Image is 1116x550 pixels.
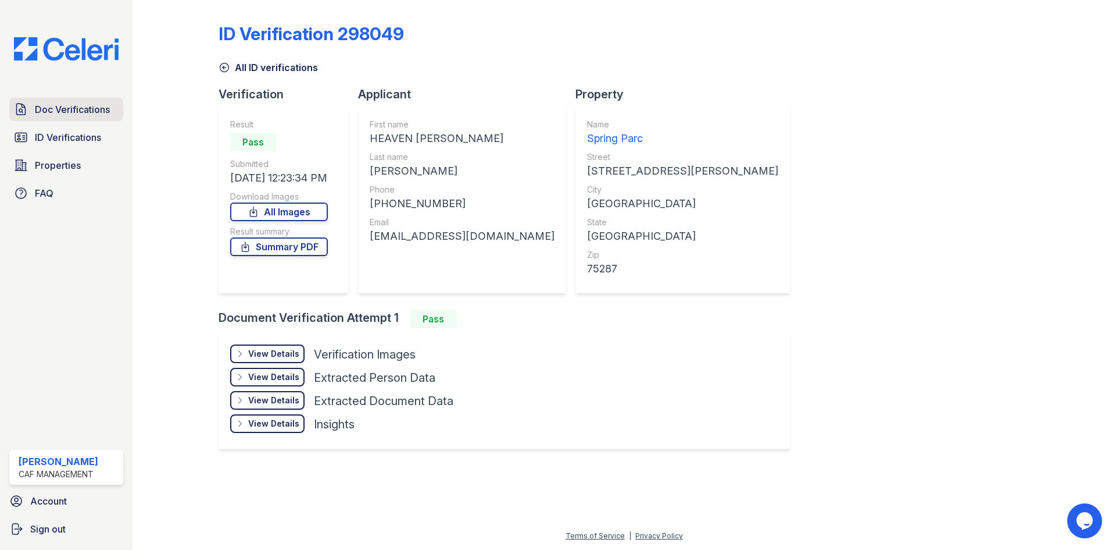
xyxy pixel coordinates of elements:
div: [PHONE_NUMBER] [370,196,555,212]
div: Applicant [358,86,575,102]
div: Document Verification Attempt 1 [219,310,799,328]
div: | [629,531,631,540]
div: Result [230,119,328,130]
div: View Details [248,395,299,406]
a: Account [5,489,128,513]
div: CAF Management [19,469,98,480]
div: Property [575,86,799,102]
a: Properties [9,154,123,177]
div: Pass [230,133,277,151]
span: Properties [35,158,81,172]
div: View Details [248,418,299,430]
a: Terms of Service [566,531,625,540]
div: Verification [219,86,358,102]
div: [PERSON_NAME] [370,163,555,179]
div: [GEOGRAPHIC_DATA] [587,228,778,244]
div: [DATE] 12:23:34 PM [230,170,328,186]
div: Submitted [230,158,328,170]
div: [STREET_ADDRESS][PERSON_NAME] [587,163,778,179]
a: Privacy Policy [635,531,683,540]
div: State [587,217,778,228]
a: ID Verifications [9,126,123,149]
div: [EMAIL_ADDRESS][DOMAIN_NAME] [370,228,555,244]
a: FAQ [9,182,123,205]
div: Verification Images [314,346,416,363]
div: Phone [370,184,555,196]
div: 75287 [587,261,778,277]
div: View Details [248,348,299,360]
span: Account [30,494,67,508]
span: ID Verifications [35,130,101,144]
div: First name [370,119,555,130]
span: Sign out [30,522,66,536]
div: Extracted Document Data [314,393,453,409]
div: [GEOGRAPHIC_DATA] [587,196,778,212]
div: Extracted Person Data [314,370,435,386]
div: Pass [410,310,457,328]
span: Doc Verifications [35,102,110,116]
a: All ID verifications [219,61,318,74]
a: Name Spring Parc [587,119,778,147]
div: Insights [314,416,355,432]
iframe: chat widget [1067,503,1104,538]
div: HEAVEN [PERSON_NAME] [370,130,555,147]
div: [PERSON_NAME] [19,455,98,469]
div: City [587,184,778,196]
a: All Images [230,203,328,221]
div: Result summary [230,226,328,237]
div: Spring Parc [587,130,778,147]
img: CE_Logo_Blue-a8612792a0a2168367f1c8372b55b34899dd931a85d93a1a3d3e32e68fde9ad4.png [5,37,128,61]
div: View Details [248,371,299,383]
div: ID Verification 298049 [219,23,404,44]
a: Summary PDF [230,237,328,256]
span: FAQ [35,186,53,200]
div: Email [370,217,555,228]
a: Doc Verifications [9,98,123,121]
div: Download Images [230,191,328,203]
div: Last name [370,151,555,163]
div: Zip [587,249,778,261]
div: Name [587,119,778,130]
a: Sign out [5,517,128,541]
div: Street [587,151,778,163]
